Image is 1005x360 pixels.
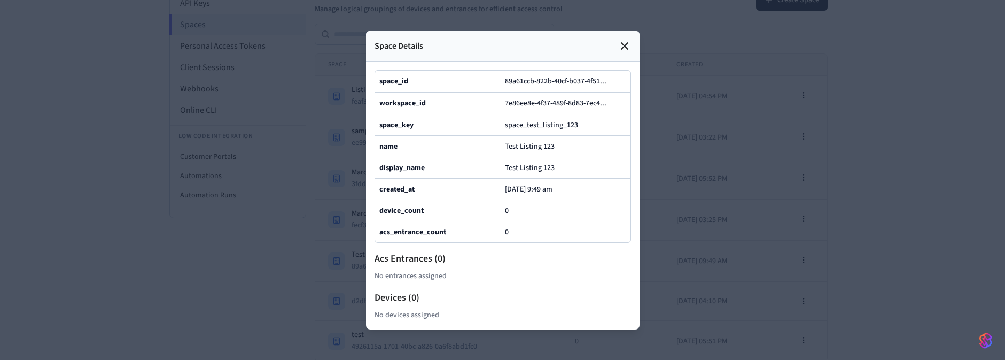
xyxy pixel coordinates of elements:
b: acs_entrance_count [379,226,446,237]
b: display_name [379,162,425,173]
p: Space Details [375,40,423,52]
span: Test Listing 123 [505,141,555,151]
h2: Devices ( 0 ) [375,290,631,305]
span: 0 [505,205,509,216]
p: [DATE] 9:49 am [505,185,552,193]
span: No devices assigned [375,310,439,321]
b: name [379,141,398,151]
img: SeamLogoGradient.69752ec5.svg [979,332,992,349]
b: workspace_id [379,98,426,109]
button: 89a61ccb-822b-40cf-b037-4f51... [503,75,617,88]
span: 0 [505,226,509,237]
b: created_at [379,183,415,194]
span: No entrances assigned [375,271,447,282]
button: 7e86ee8e-4f37-489f-8d83-7ec4... [503,97,617,110]
b: device_count [379,205,424,216]
b: space_key [379,119,414,130]
span: Test Listing 123 [505,162,555,173]
h2: Acs Entrances ( 0 ) [375,251,631,266]
b: space_id [379,76,408,87]
span: space_test_listing_123 [505,119,578,130]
